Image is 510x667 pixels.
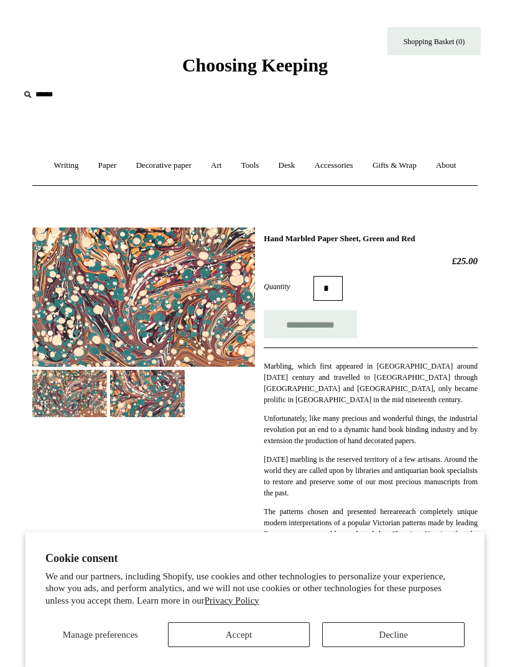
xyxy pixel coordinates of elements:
[182,55,328,75] span: Choosing Keeping
[270,149,304,182] a: Desk
[45,149,88,182] a: Writing
[306,149,362,182] a: Accessories
[264,455,478,497] span: [DATE] marbling is the reserved territory of a few artisans. Around the world they are called upo...
[387,27,481,55] a: Shopping Basket (0)
[202,149,230,182] a: Art
[233,149,268,182] a: Tools
[182,65,328,73] a: Choosing Keeping
[393,507,402,516] span: are
[264,281,313,292] label: Quantity
[322,622,465,647] button: Decline
[45,571,465,607] p: We and our partners, including Shopify, use cookies and other technologies to personalize your ex...
[264,361,478,405] p: Marbling, which first appeared in [GEOGRAPHIC_DATA] around [DATE] century and travelled to [GEOGR...
[90,149,126,182] a: Paper
[63,630,138,640] span: Manage preferences
[32,370,107,416] img: Hand Marbled Paper Sheet, Green and Red
[110,370,185,416] img: Hand Marbled Paper Sheet, Green and Red
[264,255,478,267] h2: £25.00
[168,622,310,647] button: Accept
[427,149,465,182] a: About
[45,622,155,647] button: Manage preferences
[45,552,465,565] h2: Cookie consent
[264,234,478,244] h1: Hand Marbled Paper Sheet, Green and Red
[127,149,200,182] a: Decorative paper
[264,414,478,445] span: Unfortunately, like many precious and wonderful things, the industrial revolution put an end to a...
[364,149,425,182] a: Gifts & Wrap
[264,507,393,516] span: The patterns chosen and presented here
[32,228,255,367] img: Hand Marbled Paper Sheet, Green and Red
[205,596,259,605] a: Privacy Policy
